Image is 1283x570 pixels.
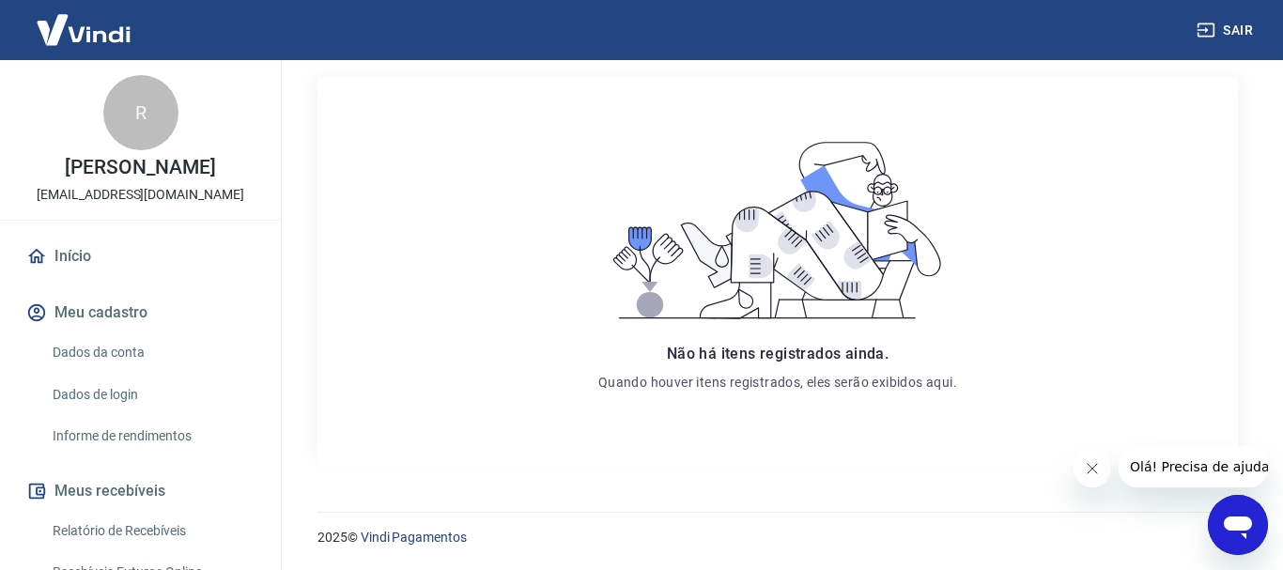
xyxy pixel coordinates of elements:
[103,75,178,150] div: R
[37,185,244,205] p: [EMAIL_ADDRESS][DOMAIN_NAME]
[1074,450,1111,487] iframe: Fechar mensagem
[361,530,467,545] a: Vindi Pagamentos
[11,13,158,28] span: Olá! Precisa de ajuda?
[1193,13,1260,48] button: Sair
[45,512,258,550] a: Relatório de Recebíveis
[45,333,258,372] a: Dados da conta
[317,528,1238,547] p: 2025 ©
[45,417,258,455] a: Informe de rendimentos
[598,373,957,392] p: Quando houver itens registrados, eles serão exibidos aqui.
[23,1,145,58] img: Vindi
[23,292,258,333] button: Meu cadastro
[667,345,889,362] span: Não há itens registrados ainda.
[1119,446,1268,487] iframe: Mensagem da empresa
[65,158,215,177] p: [PERSON_NAME]
[23,236,258,277] a: Início
[1208,495,1268,555] iframe: Botão para abrir a janela de mensagens
[23,470,258,512] button: Meus recebíveis
[45,376,258,414] a: Dados de login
